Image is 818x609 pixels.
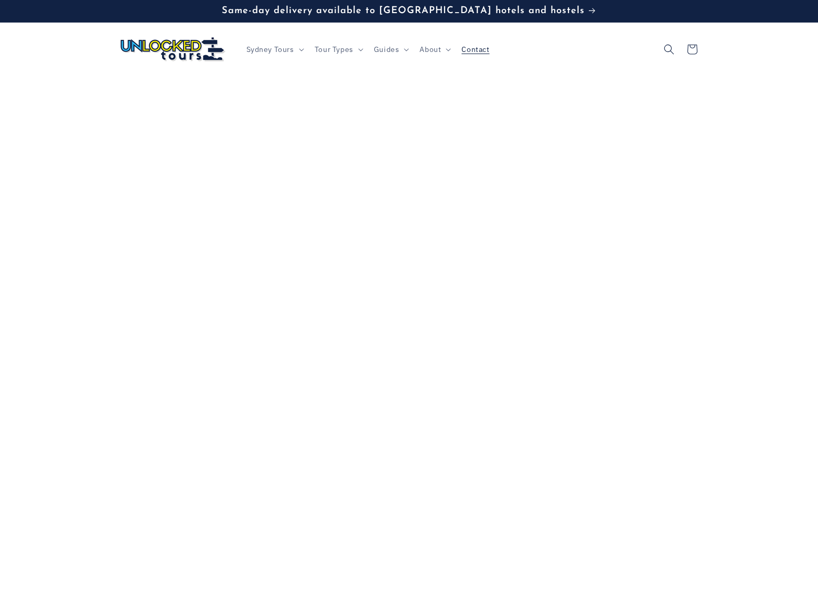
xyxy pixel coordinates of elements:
span: Same-day delivery available to [GEOGRAPHIC_DATA] hotels and hostels [222,6,585,16]
span: Sydney Tours [246,45,294,54]
a: Contact [455,38,496,60]
summary: Tour Types [308,38,368,60]
summary: About [413,38,455,60]
summary: Sydney Tours [240,38,308,60]
summary: Guides [368,38,414,60]
summary: Search [658,38,681,61]
span: Guides [374,45,400,54]
span: About [419,45,441,54]
span: Tour Types [315,45,353,54]
a: Unlocked Tours [117,33,230,65]
img: Unlocked Tours [121,37,225,61]
span: Contact [461,45,489,54]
